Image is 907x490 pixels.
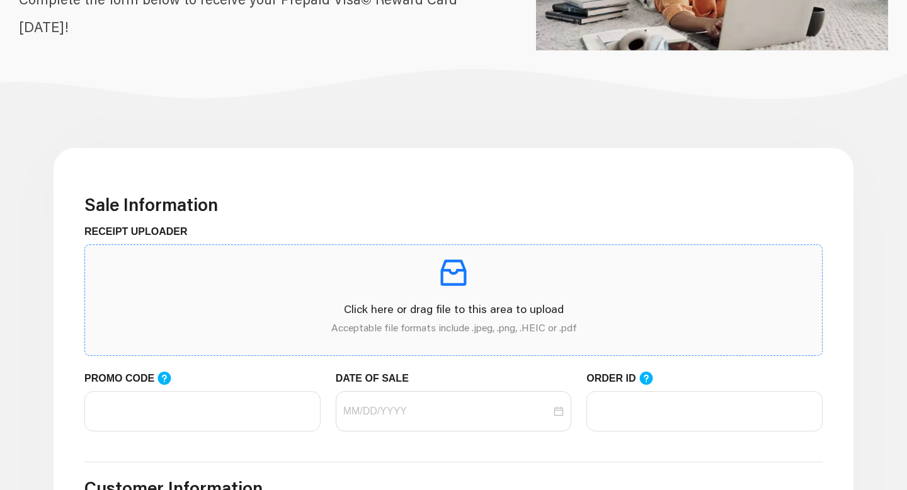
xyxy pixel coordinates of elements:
[436,255,471,290] span: inbox
[95,300,812,317] p: Click here or drag file to this area to upload
[85,245,822,355] span: inboxClick here or drag file to this area to uploadAcceptable file formats include .jpeg, .png, ....
[84,194,823,215] h3: Sale Information
[343,404,552,419] input: DATE OF SALE
[336,371,418,386] label: DATE OF SALE
[586,371,666,387] label: ORDER ID
[95,320,812,335] p: Acceptable file formats include .jpeg, .png, .HEIC or .pdf
[84,371,184,387] label: PROMO CODE
[84,224,197,239] label: RECEIPT UPLOADER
